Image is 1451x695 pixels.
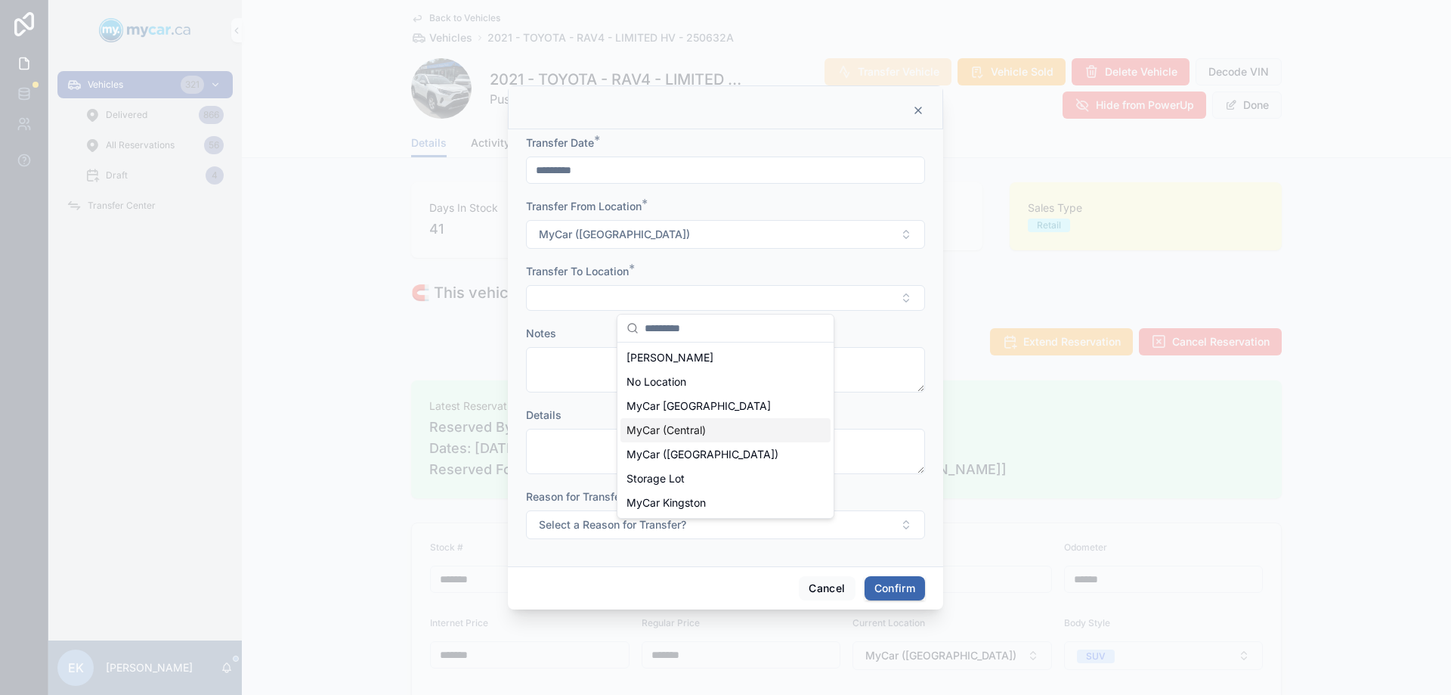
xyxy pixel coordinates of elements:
span: Select a Reason for Transfer? [539,517,686,532]
span: Notes [526,327,556,340]
button: Select Button [526,285,925,311]
span: MyCar (Central) [626,423,706,438]
span: MyCar ([GEOGRAPHIC_DATA]) [539,227,690,242]
span: MyCar [GEOGRAPHIC_DATA] [626,399,771,414]
span: Transfer To Location [526,265,629,278]
span: Transfer Date [526,136,594,149]
span: [PERSON_NAME] [626,350,713,365]
div: Suggestions [617,343,834,518]
button: Select Button [526,510,925,539]
span: No Location [626,374,686,389]
span: MyCar Kingston [626,495,706,510]
span: Details [526,408,562,421]
span: Transfer From Location [526,200,642,213]
span: MyCar ([GEOGRAPHIC_DATA]) [626,447,778,462]
button: Select Button [526,220,925,249]
button: Confirm [865,576,925,600]
button: Cancel [799,576,855,600]
span: Reason for Transfer? [526,490,630,503]
span: Storage Lot [626,471,685,486]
